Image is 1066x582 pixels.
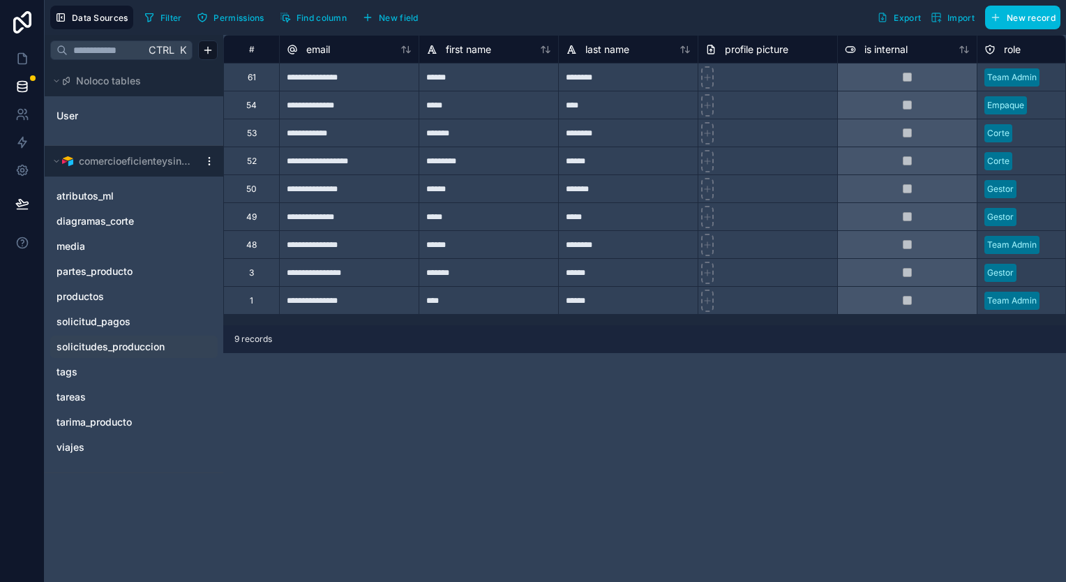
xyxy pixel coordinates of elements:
[57,214,134,228] span: diagramas_corte
[987,294,1037,307] div: Team Admin
[57,264,183,278] a: partes_producto
[234,334,272,345] span: 9 records
[50,436,218,458] div: viajes
[57,290,183,304] a: productos
[987,211,1014,223] div: Gestor
[246,184,257,195] div: 50
[62,156,73,167] img: Airtable Logo
[192,7,274,28] a: Permissions
[139,7,187,28] button: Filter
[57,315,183,329] a: solicitud_pagos
[160,13,182,23] span: Filter
[872,6,926,29] button: Export
[76,74,141,88] span: Noloco tables
[57,365,77,379] span: tags
[250,295,253,306] div: 1
[57,239,183,253] a: media
[57,440,84,454] span: viajes
[1004,43,1021,57] span: role
[57,214,183,228] a: diagramas_corte
[57,189,114,203] span: atributos_ml
[894,13,921,23] span: Export
[306,43,330,57] span: email
[57,440,183,454] a: viajes
[57,189,183,203] a: atributos_ml
[446,43,491,57] span: first name
[50,260,218,283] div: partes_producto
[246,211,257,223] div: 49
[50,151,198,171] button: Airtable Logocomercioeficienteysingular
[57,290,104,304] span: productos
[725,43,788,57] span: profile picture
[987,71,1037,84] div: Team Admin
[57,415,132,429] span: tarima_producto
[57,390,86,404] span: tareas
[57,340,165,354] span: solicitudes_produccion
[57,109,170,123] a: User
[79,154,192,168] span: comercioeficienteysingular
[246,239,257,251] div: 48
[585,43,629,57] span: last name
[1007,13,1056,23] span: New record
[57,390,183,404] a: tareas
[249,267,254,278] div: 3
[147,41,176,59] span: Ctrl
[50,71,209,91] button: Noloco tables
[864,43,908,57] span: is internal
[985,6,1060,29] button: New record
[987,267,1014,279] div: Gestor
[57,264,133,278] span: partes_producto
[50,6,133,29] button: Data Sources
[926,6,979,29] button: Import
[379,13,419,23] span: New field
[247,128,257,139] div: 53
[50,311,218,333] div: solicitud_pagos
[57,315,130,329] span: solicitud_pagos
[50,285,218,308] div: productos
[57,239,85,253] span: media
[987,99,1024,112] div: Empaque
[50,361,218,383] div: tags
[50,105,218,127] div: User
[275,7,352,28] button: Find column
[357,7,423,28] button: New field
[57,109,78,123] span: User
[987,127,1009,140] div: Corte
[50,185,218,207] div: atributos_ml
[57,415,183,429] a: tarima_producto
[50,235,218,258] div: media
[57,340,183,354] a: solicitudes_produccion
[947,13,975,23] span: Import
[50,336,218,358] div: solicitudes_produccion
[50,411,218,433] div: tarima_producto
[979,6,1060,29] a: New record
[213,13,264,23] span: Permissions
[192,7,269,28] button: Permissions
[50,210,218,232] div: diagramas_corte
[234,44,269,54] div: #
[50,386,218,408] div: tareas
[987,155,1009,167] div: Corte
[72,13,128,23] span: Data Sources
[246,100,257,111] div: 54
[987,239,1037,251] div: Team Admin
[247,156,257,167] div: 52
[178,45,188,55] span: K
[248,72,256,83] div: 61
[987,183,1014,195] div: Gestor
[296,13,347,23] span: Find column
[57,365,183,379] a: tags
